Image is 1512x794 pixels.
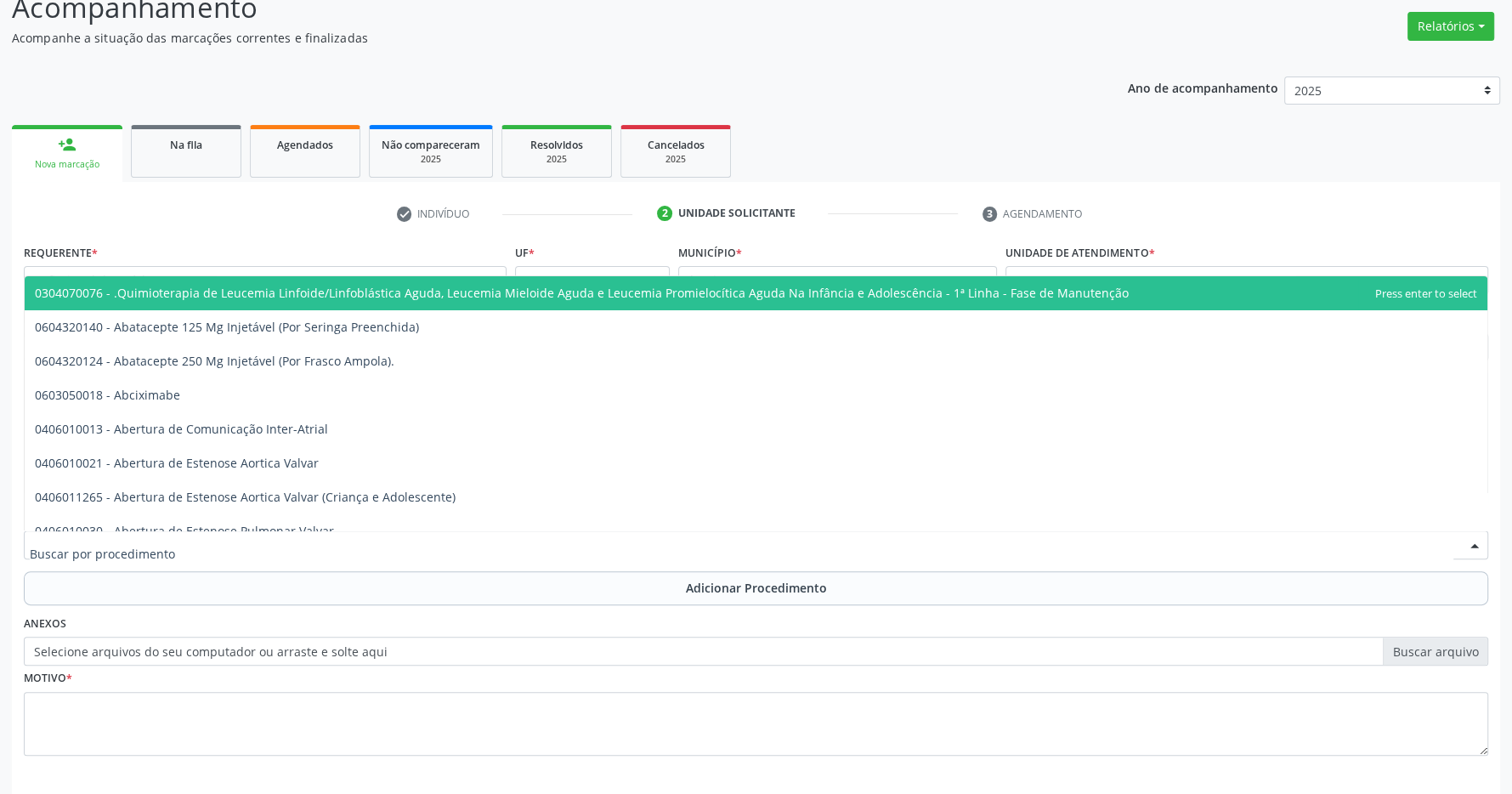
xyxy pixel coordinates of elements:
span: 0604320140 - Abatacepte 125 Mg Injetável (Por Seringa Preenchida) [35,319,419,335]
span: Unidade de atendimento [1011,272,1154,290]
span: Profissional de Saúde [30,272,472,289]
span: Cancelados [648,138,705,152]
button: Relatórios [1407,12,1494,41]
span: 0406010013 - Abertura de Comunicação Inter-Atrial [35,421,328,437]
p: Ano de acompanhamento [1128,77,1278,98]
button: Adicionar Procedimento [24,571,1488,605]
span: 0304070076 - .Quimioterapia de Leucemia Linfoide/Linfoblástica Aguda, Leucemia Mieloide Aguda e L... [35,285,1129,301]
label: Motivo [24,666,72,692]
div: 2025 [633,153,718,166]
span: 0406010021 - Abertura de Estenose Aortica Valvar [35,455,319,471]
label: Município [678,240,742,266]
label: UF [515,240,535,266]
span: 0406011265 - Abertura de Estenose Aortica Valvar (Criança e Adolescente) [35,489,456,505]
span: 0603050018 - Abciximabe [35,387,180,403]
div: 2025 [382,153,480,166]
div: person_add [58,135,76,154]
span: Flexeiras [684,272,962,289]
span: AL [521,272,636,289]
span: 0406010030 - Abertura de Estenose Pulmonar Valvar [35,523,334,539]
span: Não compareceram [382,138,480,152]
label: Unidade de atendimento [1005,240,1154,266]
label: Requerente [24,240,98,266]
span: Agendados [277,138,333,152]
div: 2025 [514,153,599,166]
div: Unidade solicitante [678,206,796,221]
span: 0604320124 - Abatacepte 250 Mg Injetável (Por Frasco Ampola). [35,353,394,369]
span: Resolvidos [530,138,583,152]
p: Acompanhe a situação das marcações correntes e finalizadas [12,29,1054,47]
label: Anexos [24,611,66,638]
span: Adicionar Procedimento [686,579,827,597]
input: Buscar por procedimento [30,536,1453,570]
div: 2 [657,206,672,221]
div: Nova marcação [24,158,110,171]
span: Na fila [170,138,202,152]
